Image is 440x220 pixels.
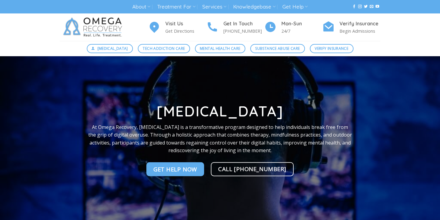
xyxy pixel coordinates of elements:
[339,20,380,28] h4: Verify Insurance
[146,162,204,176] a: Get Help NOw
[255,46,300,51] span: Substance Abuse Care
[148,20,206,35] a: Visit Us Get Directions
[60,13,128,41] img: Omega Recovery
[315,46,348,51] span: Verify Insurance
[132,1,150,13] a: About
[223,28,264,35] p: [PHONE_NUMBER]
[165,20,206,28] h4: Visit Us
[370,5,373,9] a: Send us an email
[339,28,380,35] p: Begin Admissions
[143,46,185,51] span: Tech Addiction Care
[165,28,206,35] p: Get Directions
[376,5,379,9] a: Follow on YouTube
[153,165,197,174] span: Get Help NOw
[250,44,305,53] a: Substance Abuse Care
[97,46,128,51] span: [MEDICAL_DATA]
[87,44,133,53] a: [MEDICAL_DATA]
[281,20,322,28] h4: Mon-Sun
[211,162,294,176] a: Call [PHONE_NUMBER]
[156,102,283,120] strong: [MEDICAL_DATA]
[223,20,264,28] h4: Get In Touch
[157,1,195,13] a: Treatment For
[364,5,368,9] a: Follow on Twitter
[138,44,190,53] a: Tech Addiction Care
[310,44,354,53] a: Verify Insurance
[282,1,308,13] a: Get Help
[281,28,322,35] p: 24/7
[352,5,356,9] a: Follow on Facebook
[200,46,240,51] span: Mental Health Care
[88,123,352,154] p: At Omega Recovery, [MEDICAL_DATA] is a transformative program designed to help individuals break ...
[358,5,362,9] a: Follow on Instagram
[218,164,286,173] span: Call [PHONE_NUMBER]
[195,44,245,53] a: Mental Health Care
[322,20,380,35] a: Verify Insurance Begin Admissions
[206,20,264,35] a: Get In Touch [PHONE_NUMBER]
[233,1,275,13] a: Knowledgebase
[202,1,226,13] a: Services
